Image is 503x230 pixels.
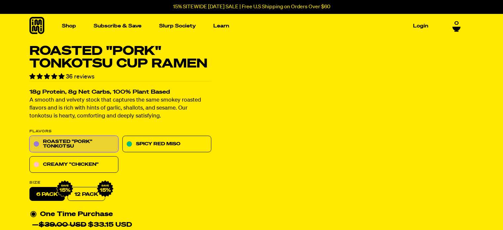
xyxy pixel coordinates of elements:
[173,4,330,10] p: 15% SITEWIDE [DATE] SALE | Free U.S Shipping on Orders Over $60
[29,157,118,173] a: Creamy "Chicken"
[67,187,105,201] a: 12 Pack
[29,181,211,185] label: Size
[452,18,461,29] a: 0
[122,136,211,153] a: Spicy Red Miso
[59,21,79,31] a: Shop
[29,74,66,80] span: 4.75 stars
[29,130,211,133] p: Flavors
[66,74,95,80] span: 36 reviews
[410,21,431,31] a: Login
[39,222,86,228] del: $39.00 USD
[211,21,232,31] a: Learn
[56,180,73,198] img: IMG_9632.png
[29,97,211,120] p: A smooth and velvety stock that captures the same smokey roasted flavors and is rich with hints o...
[59,14,431,38] nav: Main navigation
[156,21,198,31] a: Slurp Society
[29,45,211,70] h1: Roasted "Pork" Tonkotsu Cup Ramen
[29,187,65,201] label: 6 pack
[29,90,211,95] h2: 18g Protein, 8g Net Carbs, 100% Plant Based
[29,136,118,153] a: Roasted "Pork" Tonkotsu
[97,180,114,198] img: IMG_9632.png
[454,18,459,24] span: 0
[91,21,144,31] a: Subscribe & Save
